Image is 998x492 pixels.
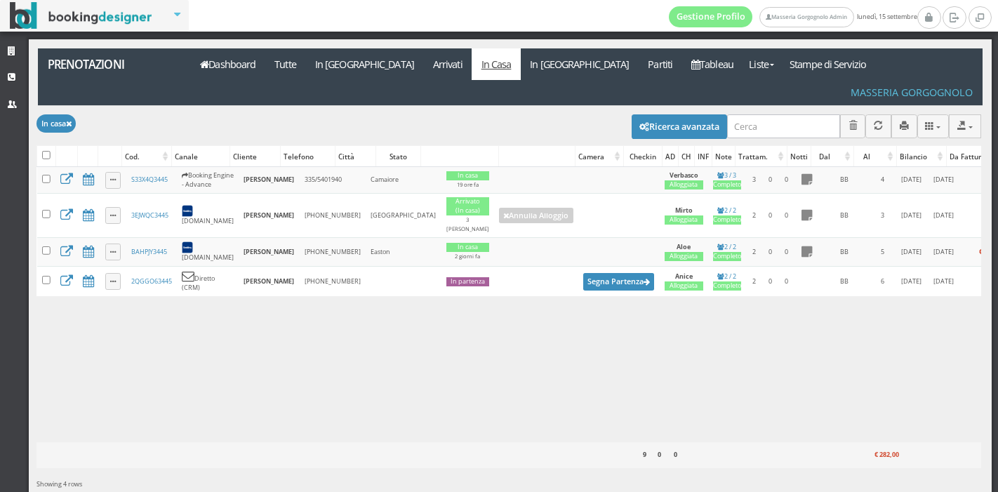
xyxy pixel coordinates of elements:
td: [DOMAIN_NAME] [177,238,239,267]
td: 6 [871,266,895,296]
td: 0 [778,193,795,237]
td: 2 [746,266,762,296]
td: Booking Engine - Advance [177,167,239,193]
td: [DATE] [929,167,959,193]
a: S33X4Q3445 [131,175,168,184]
a: 3EJWQC3445 [131,211,168,220]
a: 2 / 2Completo [713,242,741,261]
div: Al [854,147,896,166]
a: Stampe di Servizio [780,48,876,80]
div: In casa [446,243,489,252]
b: Anice [675,272,693,281]
h4: Masseria Gorgognolo [851,86,973,98]
td: [PHONE_NUMBER] [300,238,366,267]
a: In [GEOGRAPHIC_DATA] [521,48,639,80]
small: 3 [PERSON_NAME] [446,216,489,232]
div: INF [695,147,712,166]
b: [PERSON_NAME] [244,211,294,220]
td: BB [818,238,870,267]
td: [DOMAIN_NAME] [177,193,239,237]
td: [PHONE_NUMBER] [300,193,366,237]
div: Completo [713,281,741,291]
td: 0 [762,167,778,193]
div: Dal [811,147,853,166]
td: 3 [871,193,895,237]
td: Diretto (CRM) [177,266,239,296]
a: 3 / 3Completo [713,171,741,190]
td: 5 [871,238,895,267]
td: 2 [746,238,762,267]
td: [DATE] [895,167,929,193]
img: 7STAjs-WNfZHmYllyLag4gdhmHm8JrbmzVrznejwAeLEbpu0yDt-GlJaDipzXAZBN18=w300 [182,241,193,253]
div: Canale [172,147,229,166]
span: lunedì, 15 settembre [669,6,917,27]
td: BB [818,193,870,237]
small: 19 ore fa [457,181,479,188]
td: Camaiore [366,167,441,193]
td: 335/5401940 [300,167,366,193]
td: 4 [871,167,895,193]
a: Dashboard [191,48,265,80]
b: [PERSON_NAME] [244,175,294,184]
td: 0 [762,238,778,267]
div: Telefono [281,147,335,166]
td: 0 [778,266,795,296]
div: Alloggiata [665,252,703,261]
div: Alloggiata [665,215,703,225]
td: 0 [778,238,795,267]
a: Prenotazioni [38,48,183,80]
div: Cliente [230,147,280,166]
a: BAHPJY3445 [131,247,167,256]
b: 0 [674,450,677,459]
a: Liste [743,48,780,80]
div: Bilancio [897,147,946,166]
a: Tutte [265,48,306,80]
td: 0 [762,193,778,237]
div: Alloggiata [665,281,703,291]
div: Trattam. [736,147,787,166]
a: Arrivati [423,48,472,80]
button: Aggiorna [865,114,891,138]
td: Easton [366,238,441,267]
div: Alloggiata [665,180,703,190]
div: Completo [713,180,741,190]
div: Completo [713,215,741,225]
input: Cerca [727,114,840,138]
b: Aloe [677,242,691,251]
span: Showing 4 rows [36,479,82,488]
b: 9 [643,450,646,459]
div: In casa [446,171,489,180]
td: [PHONE_NUMBER] [300,266,366,296]
img: BookingDesigner.com [10,2,152,29]
td: [DATE] [929,266,959,296]
a: Gestione Profilo [669,6,753,27]
div: Camera [575,147,623,166]
b: Mirto [675,206,693,215]
td: [DATE] [929,193,959,237]
td: [DATE] [895,238,929,267]
div: Notti [787,147,811,166]
a: Tableau [682,48,743,80]
div: Checkin [624,147,662,166]
div: CH [679,147,694,166]
td: 2 [746,193,762,237]
small: 2 giorni fa [455,253,480,260]
td: [DATE] [895,193,929,237]
a: Annulla Alloggio [499,208,573,223]
b: Verbasco [670,171,698,180]
a: 2 / 2Completo [713,272,741,291]
div: Da Fatturare [947,147,995,166]
div: € 282,00 [854,446,902,465]
div: Città [335,147,375,166]
div: Cod. [122,147,171,166]
img: 7STAjs-WNfZHmYllyLag4gdhmHm8JrbmzVrznejwAeLEbpu0yDt-GlJaDipzXAZBN18=w300 [182,205,193,216]
button: Ricerca avanzata [632,114,727,138]
a: 2 / 2Completo [713,206,741,225]
b: [PERSON_NAME] [244,247,294,256]
div: In partenza [446,277,489,286]
div: Note [712,147,735,166]
a: Masseria Gorgognolo Admin [759,7,853,27]
a: 2QGGO63445 [131,277,172,286]
td: 0 [778,167,795,193]
td: [DATE] [929,238,959,267]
